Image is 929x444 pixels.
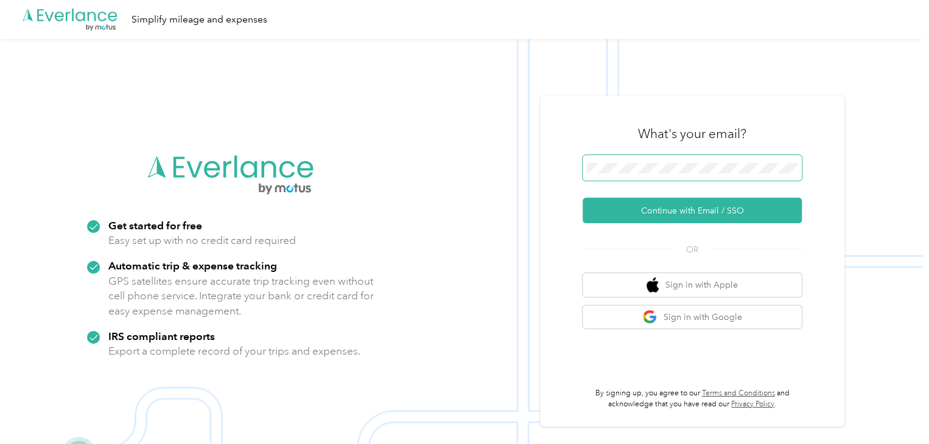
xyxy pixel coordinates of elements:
[583,388,802,409] p: By signing up, you agree to our and acknowledge that you have read our .
[702,389,775,398] a: Terms and Conditions
[131,12,267,27] div: Simplify mileage and expenses
[108,259,277,272] strong: Automatic trip & expense tracking
[671,243,713,256] span: OR
[642,310,657,325] img: google logo
[647,277,659,293] img: apple logo
[108,330,215,342] strong: IRS compliant reports
[731,400,774,409] a: Privacy Policy
[108,219,202,232] strong: Get started for free
[583,305,802,329] button: google logoSign in with Google
[638,125,746,142] h3: What's your email?
[108,274,374,319] p: GPS satellites ensure accurate trip tracking even without cell phone service. Integrate your bank...
[108,233,296,248] p: Easy set up with no credit card required
[108,344,360,359] p: Export a complete record of your trips and expenses.
[583,198,802,223] button: Continue with Email / SSO
[583,273,802,297] button: apple logoSign in with Apple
